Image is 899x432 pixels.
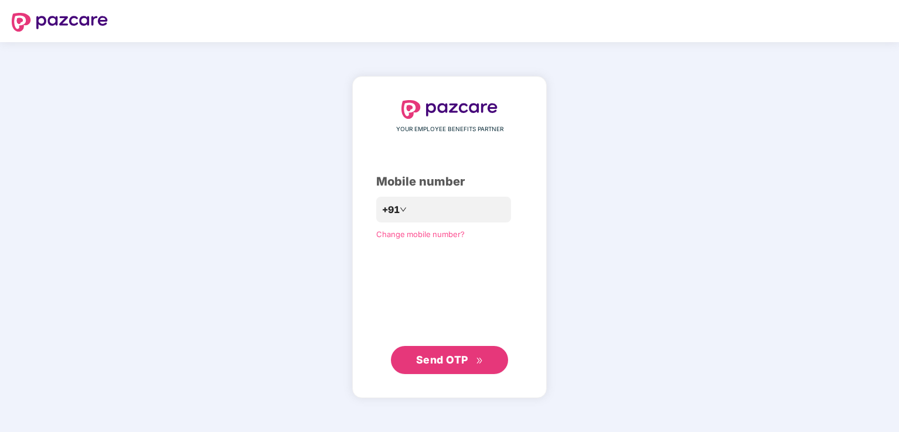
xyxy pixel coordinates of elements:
[476,357,483,365] span: double-right
[416,354,468,366] span: Send OTP
[400,206,407,213] span: down
[391,346,508,374] button: Send OTPdouble-right
[376,229,465,239] a: Change mobile number?
[401,100,498,119] img: logo
[12,13,108,32] img: logo
[382,203,400,217] span: +91
[396,125,503,134] span: YOUR EMPLOYEE BENEFITS PARTNER
[376,173,523,191] div: Mobile number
